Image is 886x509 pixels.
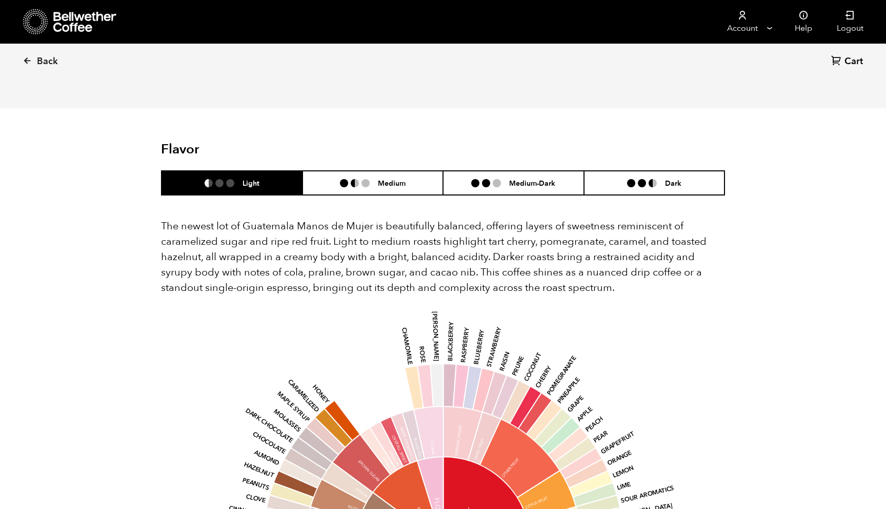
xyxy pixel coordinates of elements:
[509,179,555,187] h6: Medium-Dark
[831,55,865,69] a: Cart
[37,55,58,68] span: Back
[665,179,681,187] h6: Dark
[161,142,349,158] h2: Flavor
[161,219,725,296] p: The newest lot of Guatemala Manos de Mujer is beautifully balanced, offering layers of sweetness ...
[844,55,863,68] span: Cart
[243,179,259,187] h6: Light
[378,179,406,187] h6: Medium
